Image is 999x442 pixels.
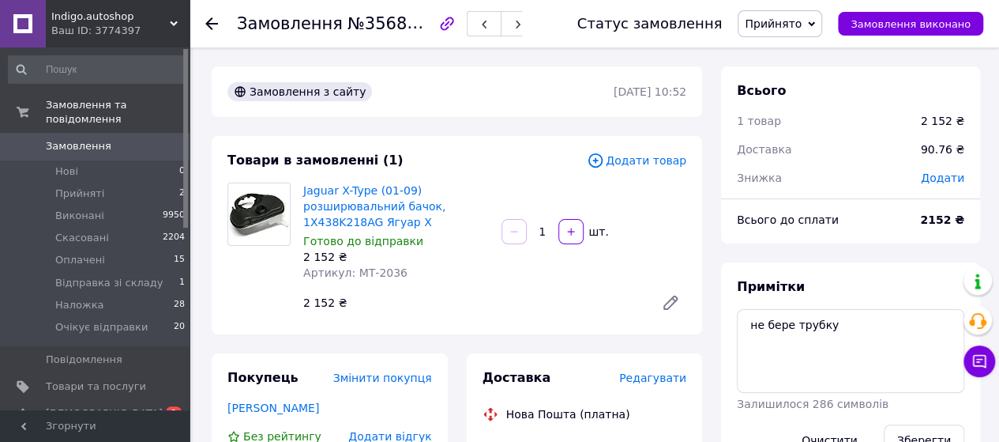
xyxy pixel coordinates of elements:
a: [PERSON_NAME] [227,402,319,414]
button: Замовлення виконано [838,12,983,36]
span: Замовлення виконано [851,18,971,30]
span: Додати [921,172,964,184]
div: Нова Пошта (платна) [502,406,634,422]
span: Товари в замовленні (1) [227,153,404,168]
span: Всього до сплати [737,213,839,226]
span: 15 [174,253,185,267]
div: 2 152 ₴ [921,113,964,129]
button: Чат з покупцем [963,346,995,377]
span: Прийнято [745,17,802,30]
span: Примітки [737,279,805,294]
span: Нові [55,164,78,179]
div: 2 152 ₴ [297,292,648,314]
span: 28 [174,298,185,312]
span: Прийняті [55,187,104,201]
a: Jaguar X-Type (01-09) розширювальний бачок, 1X438K218AG Ягуар Х [303,184,445,229]
div: Статус замовлення [577,16,723,32]
span: Покупець [227,370,299,385]
span: Змінити покупця [333,372,432,384]
span: Замовлення та повідомлення [46,98,190,127]
span: Знижка [737,172,782,184]
div: Замовлення з сайту [227,82,372,101]
span: 1 товар [737,115,781,127]
span: Готово до відправки [303,235,423,247]
div: Ваш ID: 3774397 [51,24,190,38]
time: [DATE] 10:52 [614,85,686,98]
input: Пошук [8,55,186,84]
textarea: не бере трубку [737,309,964,393]
span: Всього [737,83,786,98]
span: 0 [179,164,185,179]
span: Замовлення [237,14,343,33]
span: Доставка [737,143,791,156]
span: Доставка [483,370,551,385]
span: Артикул: МТ-2036 [303,266,407,279]
div: 2 152 ₴ [303,249,489,265]
span: Додати товар [587,152,686,169]
span: Товари та послуги [46,380,146,394]
span: №356837751 [347,13,460,33]
span: Indigo.autoshop [51,9,170,24]
span: Залишилося 286 символів [737,398,888,410]
span: Виконані [55,209,104,223]
span: Повідомлення [46,353,122,367]
span: Наложка [55,298,104,312]
a: Редагувати [655,287,686,319]
b: 2152 ₴ [920,213,964,226]
span: Очікує відправки [55,320,148,334]
span: [DEMOGRAPHIC_DATA] [46,406,163,421]
span: Редагувати [619,372,686,384]
span: Скасовані [55,231,109,245]
div: Повернутися назад [205,16,218,32]
span: Оплачені [55,253,105,267]
span: 9950 [163,209,185,223]
span: 20 [174,320,185,334]
span: 1 [179,276,185,290]
div: шт. [585,224,610,240]
div: 90.76 ₴ [911,132,974,167]
span: Відправка зі складу [55,276,163,290]
span: 1 [166,406,182,420]
span: Замовлення [46,139,111,153]
span: 2 [179,187,185,201]
span: 2204 [163,231,185,245]
img: Jaguar X-Type (01-09) розширювальний бачок, 1X438K218AG Ягуар Х [228,191,290,238]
